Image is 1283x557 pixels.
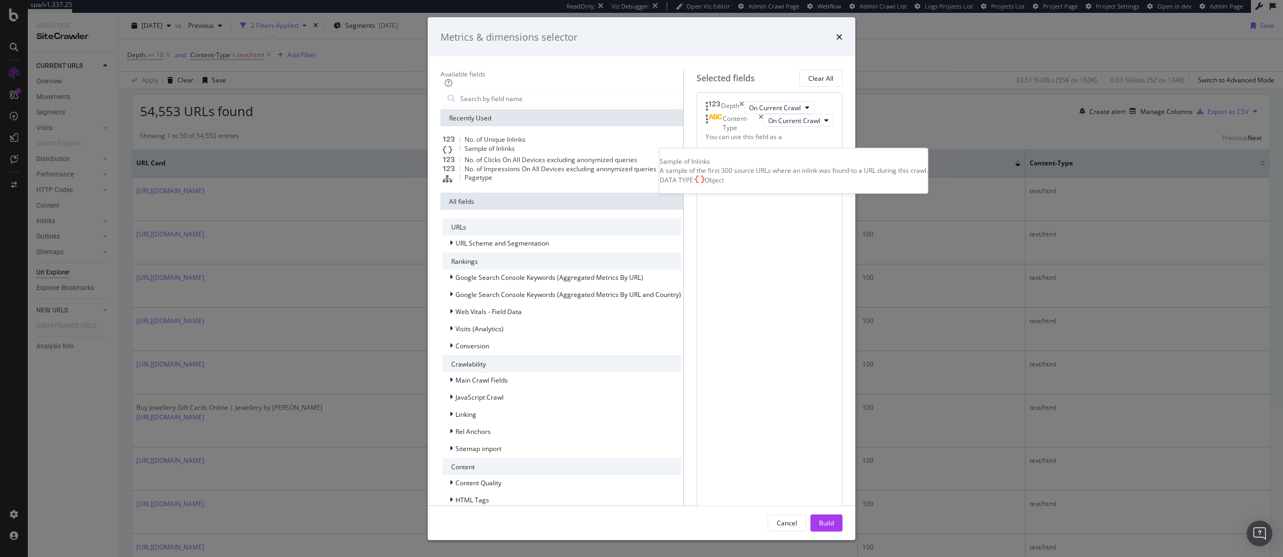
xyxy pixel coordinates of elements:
div: You can use this field as a [706,132,833,141]
span: Conversion [455,341,489,350]
span: No. of Clicks On All Devices excluding anonymized queries [465,155,637,164]
div: All fields [440,193,683,210]
span: DATA TYPE: [660,176,695,185]
div: times [759,114,763,132]
span: No. of Unique Inlinks [465,135,525,144]
span: Google Search Console Keywords (Aggregated Metrics By URL and Country) [455,289,681,299]
button: Clear All [799,70,843,87]
div: DepthtimesOn Current Crawl [706,101,833,114]
div: Clear All [808,73,833,82]
div: Content-Type [723,114,759,132]
span: On Current Crawl [768,116,820,125]
span: Rel Anchors [455,426,491,436]
div: Build [819,518,834,527]
span: Web Vitals - Field Data [455,307,522,316]
span: Google Search Console Keywords (Aggregated Metrics By URL) [455,272,643,281]
div: Rankings [443,253,681,270]
span: No. of Impressions On All Devices excluding anonymized queries [465,164,656,173]
span: Sample of Inlinks [465,143,515,152]
span: On Current Crawl [749,103,801,112]
span: JavaScript Crawl [455,392,504,401]
div: Crawlability [443,355,681,372]
span: URL Scheme and Segmentation [455,238,549,247]
input: Search by field name [459,90,681,106]
span: Sitemap import [455,444,501,453]
div: times [836,30,843,44]
div: Open Intercom Messenger [1247,521,1272,546]
div: Recently Used [440,109,683,126]
span: Content Quality [455,478,501,487]
button: On Current Crawl [763,114,833,127]
span: Pagetype [465,173,492,182]
div: Metrics & dimensions selector [440,30,577,44]
div: Content-TypetimesOn Current Crawl [706,114,833,132]
div: Content [443,458,681,475]
span: Object [705,176,724,185]
span: Main Crawl Fields [455,375,508,384]
div: Sample of Inlinks [660,157,928,166]
span: HTML Tags [455,495,489,504]
button: Cancel [768,514,806,531]
div: times [739,101,744,114]
button: Build [810,514,843,531]
span: Visits (Analytics) [455,324,504,333]
div: A sample of the first 300 source URLs where an inlink was found to a URL during this crawl. [660,166,928,175]
div: URLs [443,218,681,235]
div: Available fields [440,70,683,79]
div: Selected fields [697,72,755,84]
button: On Current Crawl [744,101,814,114]
span: Linking [455,409,476,418]
div: modal [428,17,855,540]
div: Depth [721,101,739,114]
div: Cancel [777,518,797,527]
